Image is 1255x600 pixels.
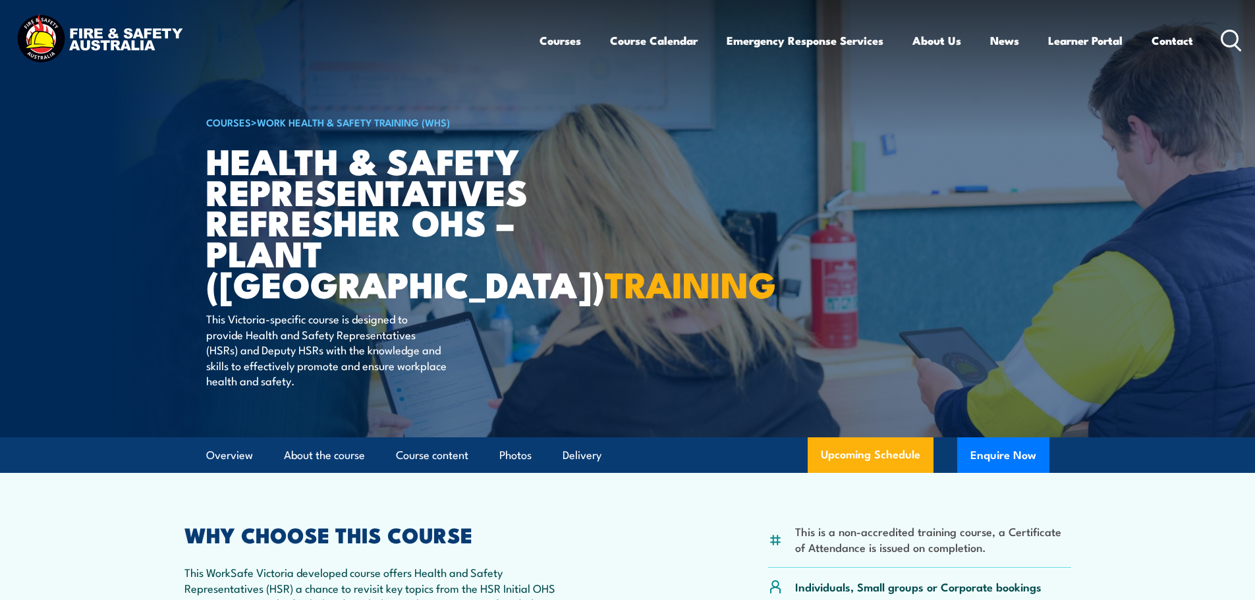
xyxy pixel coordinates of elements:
[795,579,1042,594] p: Individuals, Small groups or Corporate bookings
[540,23,581,58] a: Courses
[957,437,1049,473] button: Enquire Now
[563,438,601,473] a: Delivery
[206,438,253,473] a: Overview
[808,437,934,473] a: Upcoming Schedule
[206,145,532,299] h1: Health & Safety Representatives Refresher OHS – Plant ([GEOGRAPHIC_DATA])
[396,438,468,473] a: Course content
[990,23,1019,58] a: News
[206,311,447,388] p: This Victoria-specific course is designed to provide Health and Safety Representatives (HSRs) and...
[610,23,698,58] a: Course Calendar
[795,524,1071,555] li: This is a non-accredited training course, a Certificate of Attendance is issued on completion.
[605,256,776,310] strong: TRAINING
[912,23,961,58] a: About Us
[499,438,532,473] a: Photos
[1048,23,1123,58] a: Learner Portal
[727,23,883,58] a: Emergency Response Services
[1152,23,1193,58] a: Contact
[206,114,532,130] h6: >
[284,438,365,473] a: About the course
[206,115,251,129] a: COURSES
[257,115,450,129] a: Work Health & Safety Training (WHS)
[184,525,569,543] h2: WHY CHOOSE THIS COURSE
